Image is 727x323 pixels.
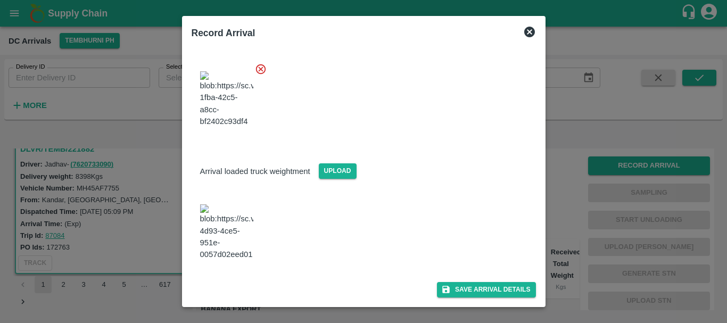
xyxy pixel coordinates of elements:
img: blob:https://sc.vegrow.in/f1fe6491-4d93-4ce5-951e-0057d02eed01 [200,204,253,260]
p: Arrival loaded truck weightment [200,165,310,177]
img: blob:https://sc.vegrow.in/77d4d04a-1fba-42c5-a8cc-bf2402c93df4 [200,71,253,127]
button: Save Arrival Details [437,282,535,297]
b: Record Arrival [192,28,255,38]
span: Upload [319,163,357,179]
